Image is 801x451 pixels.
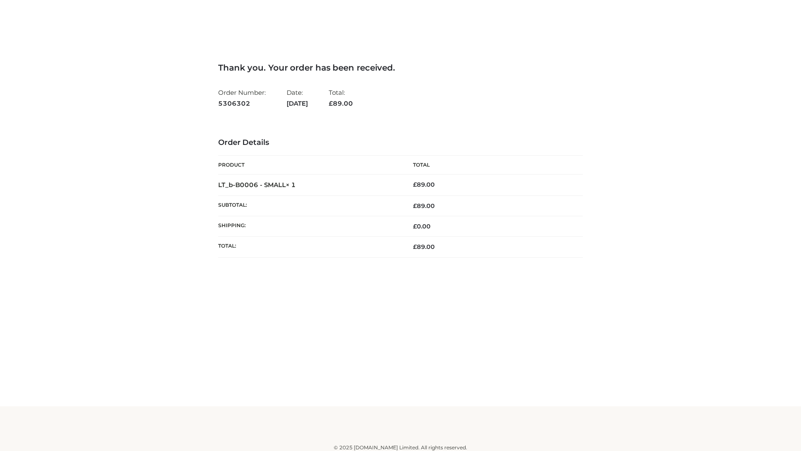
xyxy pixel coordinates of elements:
[413,243,435,251] span: 89.00
[218,156,400,175] th: Product
[329,85,353,111] li: Total:
[218,85,266,111] li: Order Number:
[287,85,308,111] li: Date:
[413,202,435,210] span: 89.00
[218,216,400,237] th: Shipping:
[218,237,400,257] th: Total:
[286,181,296,189] strong: × 1
[329,99,353,107] span: 89.00
[400,156,583,175] th: Total
[218,181,296,189] strong: LT_b-B0006 - SMALL
[413,181,435,188] bdi: 89.00
[413,202,417,210] span: £
[329,99,333,107] span: £
[413,223,417,230] span: £
[413,243,417,251] span: £
[218,63,583,73] h3: Thank you. Your order has been received.
[413,181,417,188] span: £
[218,195,400,216] th: Subtotal:
[218,138,583,147] h3: Order Details
[218,98,266,109] strong: 5306302
[287,98,308,109] strong: [DATE]
[413,223,431,230] bdi: 0.00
